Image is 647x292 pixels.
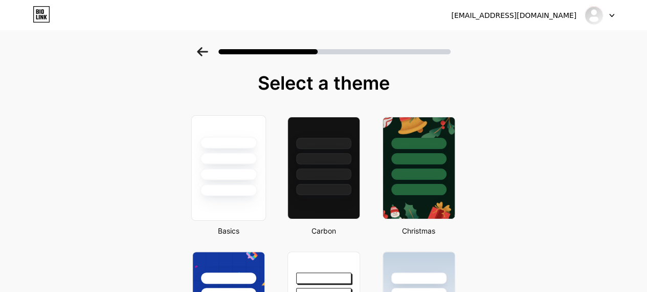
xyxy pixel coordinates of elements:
[451,10,576,21] div: [EMAIL_ADDRESS][DOMAIN_NAME]
[189,225,268,236] div: Basics
[284,225,363,236] div: Carbon
[188,73,459,93] div: Select a theme
[584,6,604,25] img: newyorkyankeesshirt
[380,225,458,236] div: Christmas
